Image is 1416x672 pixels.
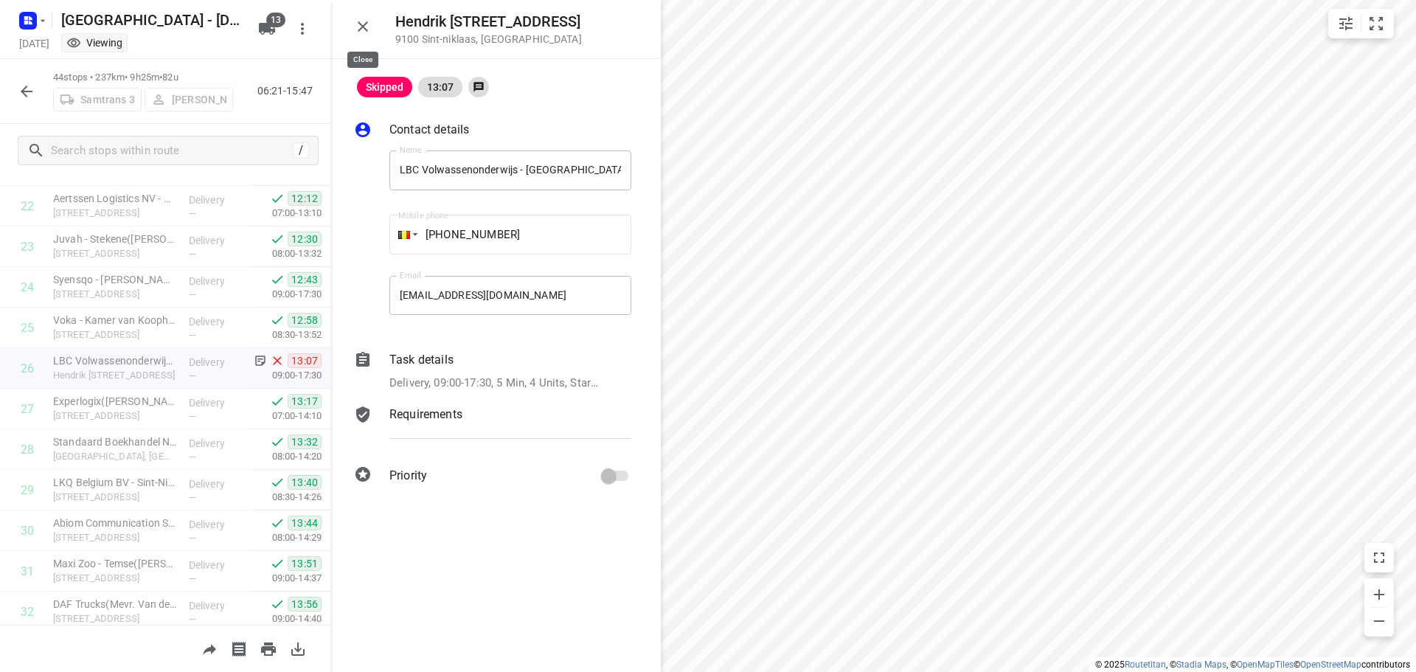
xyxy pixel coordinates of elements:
p: 08:30-13:52 [249,328,322,342]
p: Delivery [189,436,243,451]
span: — [189,208,196,219]
input: Search stops within route [51,139,293,162]
svg: Done [270,313,285,328]
p: Steentijdstraat 1286, Verrebroek [53,206,177,221]
p: Delivery [189,517,243,532]
p: 07:00-14:10 [249,409,322,423]
div: 30 [21,524,34,538]
span: — [189,573,196,584]
p: 08:00-14:29 [249,530,322,545]
span: 13:56 [288,597,322,612]
p: Oostjachtpark 3, Sint Niklaas [53,530,177,545]
p: 08:30-14:26 [249,490,322,505]
div: 31 [21,564,34,578]
div: Belgium: + 32 [389,215,417,254]
span: — [189,289,196,300]
svg: Done [270,434,285,449]
div: 28 [21,443,34,457]
p: Standaard Boekhandel NV(Michèle Sobek) [53,434,177,449]
p: Abiom Communication Systems BVBA - Sint Niklaas(Receptie Sint Niklaas) [53,516,177,530]
svg: Done [270,272,285,287]
span: Print shipping labels [224,641,254,655]
div: You are currently in view mode. To make any changes, go to edit project. [66,35,122,50]
div: 32 [21,605,34,619]
p: Luxemburgstraat 17, Temse [53,612,177,626]
p: Luxemburgstraat 11, Temse [53,571,177,586]
span: — [189,330,196,341]
li: © 2025 , © , © © contributors [1095,659,1410,670]
span: 12:43 [288,272,322,287]
svg: Done [270,232,285,246]
p: Gentse Baan 66, Sint-niklaas [53,409,177,423]
p: Aertssen Logistics NV - Verrebroek(Kris van Schelstraete) [53,191,177,206]
p: Delivery [189,233,243,248]
svg: Done [270,597,285,612]
div: 26 [21,361,34,375]
p: Hendrik Heymanplein 7, Sint-niklaas [53,368,177,383]
span: — [189,411,196,422]
span: 12:30 [288,232,322,246]
p: Industriepark-Noord 28A, Sint-niklaas [53,449,177,464]
div: small contained button group [1328,9,1394,38]
a: Routetitan [1125,659,1166,670]
a: Stadia Maps [1176,659,1226,670]
p: 9100 Sint-niklaas , [GEOGRAPHIC_DATA] [395,33,582,45]
svg: Done [270,394,285,409]
a: OpenMapTiles [1237,659,1294,670]
p: Task details [389,351,454,369]
p: Oostjachtpark 10, Sint-niklaas [53,490,177,505]
span: 13 [266,13,285,27]
span: Skipped [357,81,412,93]
p: Delivery [189,314,243,329]
button: 13 [252,14,282,44]
p: Potterstraat 122, Sint-gillis-waas [53,287,177,302]
p: Priority [389,467,427,485]
svg: Skipped [270,353,285,368]
p: 09:00-14:37 [249,571,322,586]
div: Requirements [354,406,631,450]
p: 06:21-15:47 [257,83,319,99]
span: 13:17 [288,394,322,409]
span: 13:40 [288,475,322,490]
p: LBC Volwassenonderwijs - Sint-Niklaas(Mieke Van Hoecke) [53,353,177,368]
span: Download route [283,641,313,655]
p: Syensqo - Lieselotte Batnes(Ambius - België) [53,272,177,287]
svg: Done [270,556,285,571]
svg: Done [270,516,285,530]
p: [STREET_ADDRESS] [53,246,177,261]
p: Kleine Laan 28, Sint-niklaas [53,328,177,342]
div: 25 [21,321,34,335]
label: Mobile phone [398,212,448,220]
p: Delivery [189,477,243,491]
div: / [293,142,309,159]
p: Voka - Kamer van Koophandel - Waasland(Inneke Gielen) [53,313,177,328]
span: Print route [254,641,283,655]
p: 09:00-17:30 [249,287,322,302]
span: 82u [162,72,178,83]
div: Contact details [354,121,631,142]
span: 12:12 [288,191,322,206]
p: Delivery, 09:00-17:30, 5 Min, 4 Units, Startdatum: [DATE]. Welkom bij een nieuwe klant! Fruiteraa... [389,375,600,392]
p: Delivery [189,274,243,288]
input: 1 (702) 123-4567 [389,215,631,254]
p: DAF Trucks(Mevr. Van den Abbeele (Daf Trucks)) [53,597,177,612]
span: 13:07 [418,81,462,93]
p: LKQ Belgium BV - Sint-Niklaas(Safet Hadzihasanovic) [53,475,177,490]
svg: Done [270,475,285,490]
p: Delivery [189,355,243,370]
span: — [189,370,196,381]
span: Share route [195,641,224,655]
p: Delivery [189,558,243,572]
div: 27 [21,402,34,416]
span: — [189,249,196,260]
span: • [159,72,162,83]
p: 09:00-17:30 [249,368,322,383]
p: Contact details [389,121,469,139]
button: More [288,14,317,44]
p: Maxi Zoo - Temse(Kathleen Van Broeck) [53,556,177,571]
p: 09:00-14:40 [249,612,322,626]
p: 44 stops • 237km • 9h25m [53,71,233,85]
a: OpenStreetMap [1300,659,1361,670]
div: Task detailsDelivery, 09:00-17:30, 5 Min, 4 Units, Startdatum: [DATE]. Welkom bij een nieuwe klan... [354,351,631,392]
span: — [189,614,196,625]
